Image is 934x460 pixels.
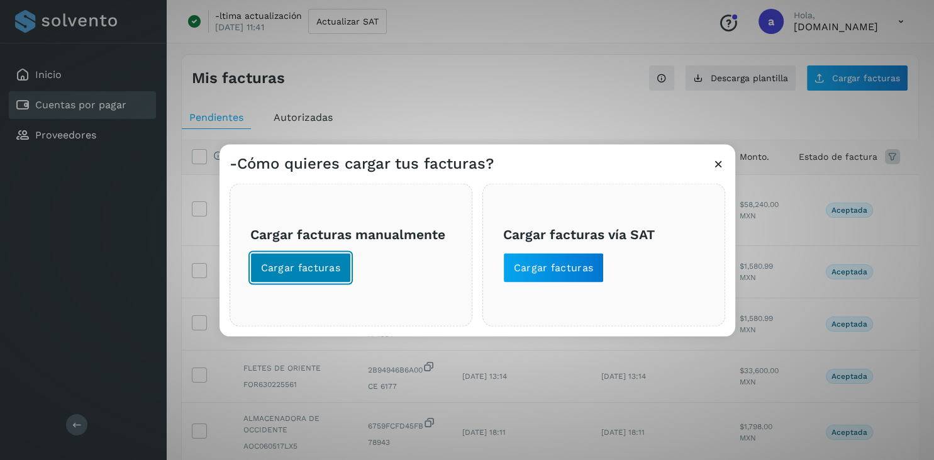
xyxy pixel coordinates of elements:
h3: Cargar facturas manualmente [250,227,452,242]
span: Cargar facturas [514,261,594,274]
span: Cargar facturas [261,261,341,274]
h3: Cargar facturas vía SAT [503,227,704,242]
h3: -Cómo quieres cargar tus facturas? [230,154,494,172]
button: Cargar facturas [250,252,352,283]
button: Cargar facturas [503,252,604,283]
